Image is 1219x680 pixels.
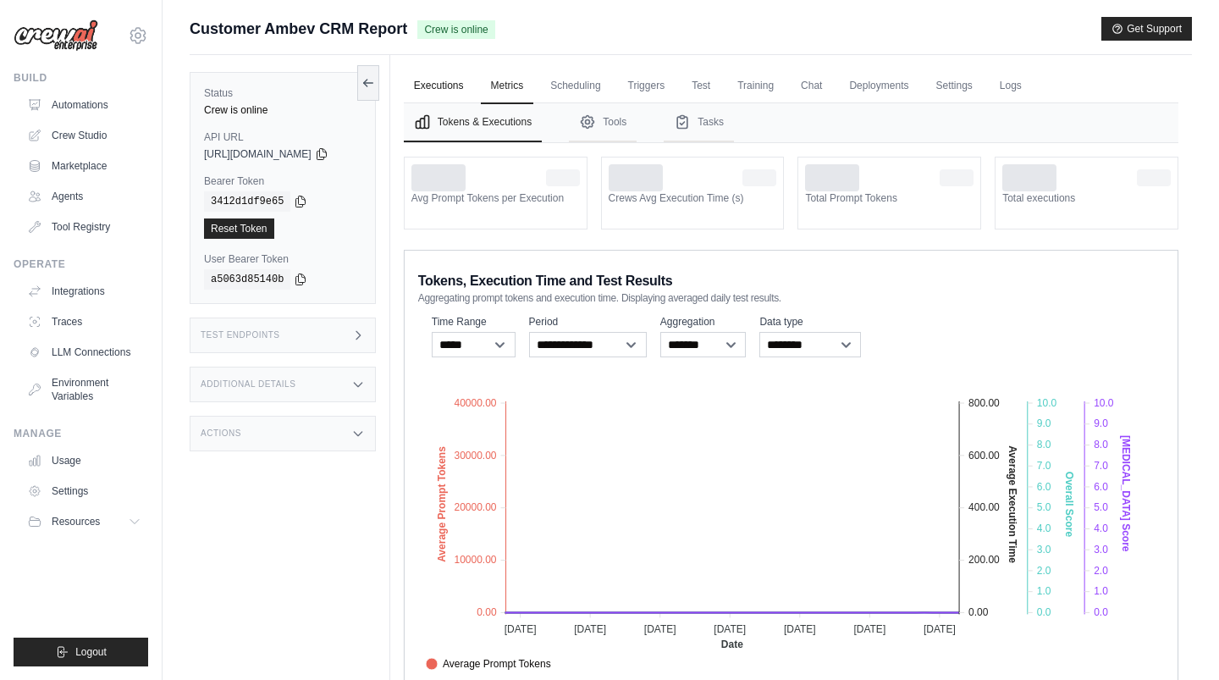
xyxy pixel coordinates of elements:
div: Crew is online [204,103,361,117]
a: Metrics [481,69,534,104]
tspan: 800.00 [968,396,1000,408]
tspan: 0.0 [1094,606,1108,618]
tspan: 1.0 [1037,585,1051,597]
label: Status [204,86,361,100]
a: LLM Connections [20,339,148,366]
tspan: 400.00 [968,501,1000,513]
span: Average Prompt Tokens [426,656,551,672]
tspan: 200.00 [968,554,1000,566]
tspan: 0.00 [968,606,989,618]
a: Settings [20,478,148,505]
tspan: [DATE] [924,623,956,635]
tspan: 8.0 [1094,439,1108,451]
nav: Tabs [404,103,1178,142]
text: Average Prompt Tokens [435,445,447,561]
h3: Test Endpoints [201,330,280,340]
tspan: 0.00 [477,606,497,618]
tspan: [DATE] [714,623,746,635]
tspan: [DATE] [853,623,885,635]
tspan: 10.0 [1037,396,1057,408]
tspan: 6.0 [1094,480,1108,492]
h3: Additional Details [201,379,295,390]
div: Manage [14,427,148,440]
tspan: 2.0 [1037,564,1051,576]
a: Triggers [618,69,676,104]
tspan: 6.0 [1037,480,1051,492]
a: Agents [20,183,148,210]
tspan: [DATE] [505,623,537,635]
dt: Total executions [1002,191,1171,205]
span: Aggregating prompt tokens and execution time. Displaying averaged daily test results. [418,291,781,305]
tspan: 10000.00 [454,554,496,566]
tspan: 5.0 [1037,501,1051,513]
a: Tool Registry [20,213,148,240]
label: Aggregation [660,315,747,329]
label: Period [529,315,647,329]
span: Tokens, Execution Time and Test Results [418,271,673,291]
label: User Bearer Token [204,252,361,266]
button: Tokens & Executions [404,103,542,142]
a: Scheduling [540,69,610,104]
text: [MEDICAL_DATA] Score [1120,435,1132,552]
tspan: 3.0 [1094,543,1108,555]
span: [URL][DOMAIN_NAME] [204,147,312,161]
button: Get Support [1101,17,1192,41]
tspan: [DATE] [574,623,606,635]
tspan: 5.0 [1094,501,1108,513]
dt: Avg Prompt Tokens per Execution [411,191,580,205]
text: Average Execution Time [1006,445,1018,563]
label: Time Range [432,315,516,329]
span: Resources [52,515,100,528]
a: Crew Studio [20,122,148,149]
tspan: 2.0 [1094,564,1108,576]
tspan: 7.0 [1094,459,1108,471]
a: Logs [990,69,1032,104]
a: Test [681,69,720,104]
button: Tools [569,103,637,142]
tspan: 10.0 [1094,396,1114,408]
a: Executions [404,69,474,104]
dt: Crews Avg Execution Time (s) [609,191,777,205]
tspan: [DATE] [784,623,816,635]
tspan: 30000.00 [454,449,496,461]
tspan: 1.0 [1094,585,1108,597]
button: Logout [14,638,148,666]
a: Usage [20,447,148,474]
span: Logout [75,645,107,659]
dt: Total Prompt Tokens [805,191,974,205]
h3: Actions [201,428,241,439]
a: Integrations [20,278,148,305]
tspan: 7.0 [1037,459,1051,471]
tspan: 600.00 [968,449,1000,461]
tspan: 9.0 [1094,417,1108,429]
a: Marketplace [20,152,148,180]
tspan: 8.0 [1037,439,1051,451]
div: Operate [14,257,148,271]
a: Reset Token [204,218,274,239]
tspan: 0.0 [1037,606,1051,618]
a: Traces [20,308,148,335]
div: Build [14,71,148,85]
a: Automations [20,91,148,119]
label: API URL [204,130,361,144]
tspan: 20000.00 [454,501,496,513]
tspan: 40000.00 [454,396,496,408]
label: Bearer Token [204,174,361,188]
img: Logo [14,19,98,52]
tspan: 9.0 [1037,417,1051,429]
button: Tasks [664,103,734,142]
span: Customer Ambev CRM Report [190,17,407,41]
a: Settings [925,69,982,104]
text: Date [721,639,743,650]
code: 3412d1df9e65 [204,191,290,212]
tspan: 4.0 [1037,522,1051,534]
text: Overall Score [1063,471,1075,537]
tspan: 4.0 [1094,522,1108,534]
a: Environment Variables [20,369,148,410]
tspan: [DATE] [644,623,676,635]
a: Training [727,69,784,104]
span: Crew is online [417,20,494,39]
button: Resources [20,508,148,535]
code: a5063d85140b [204,269,290,290]
tspan: 3.0 [1037,543,1051,555]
